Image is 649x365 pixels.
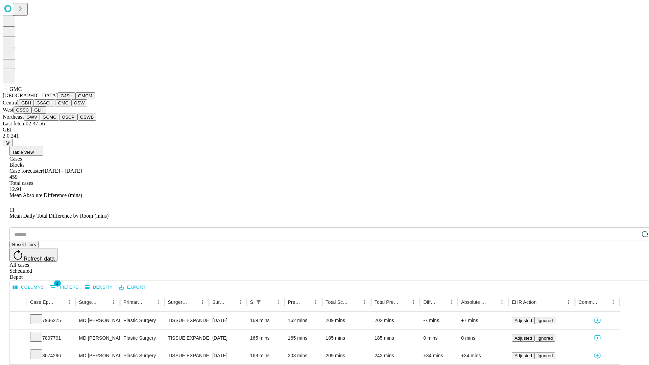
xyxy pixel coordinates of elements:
div: +34 mins [461,347,505,364]
span: Central [3,100,19,105]
div: MD [PERSON_NAME] [PERSON_NAME] Md [79,330,117,347]
button: Sort [188,297,198,307]
div: EHR Action [512,299,536,305]
div: [DATE] [212,330,243,347]
span: Mean Absolute Difference (mins) [9,192,82,198]
div: MD [PERSON_NAME] [PERSON_NAME] Md [79,347,117,364]
div: Surgery Name [168,299,188,305]
span: 1 [54,280,61,287]
button: Sort [144,297,153,307]
button: Export [117,282,147,293]
span: @ [5,140,10,145]
span: Refresh data [24,256,55,262]
span: Ignored [537,353,553,358]
span: Adjusted [514,336,532,341]
div: 169 mins [250,312,281,329]
button: GCMC [40,114,59,121]
div: +7 mins [461,312,505,329]
button: Refresh data [9,248,57,262]
button: Menu [109,297,118,307]
span: [GEOGRAPHIC_DATA] [3,93,58,98]
div: Surgery Date [212,299,225,305]
button: Sort [437,297,447,307]
button: Menu [311,297,320,307]
button: Sort [537,297,547,307]
div: 169 mins [250,347,281,364]
div: 185 mins [326,330,368,347]
span: 11 [9,207,15,213]
div: Predicted In Room Duration [288,299,301,305]
button: Adjusted [512,335,535,342]
div: -7 mins [423,312,454,329]
span: Ignored [537,336,553,341]
button: Menu [409,297,418,307]
div: 243 mins [375,347,417,364]
div: 1 active filter [254,297,263,307]
div: TISSUE EXPANDER PLACEMENT IN [MEDICAL_DATA] [168,347,206,364]
button: Sort [599,297,608,307]
div: 7897791 [30,330,72,347]
span: Mean Daily Total Difference by Room (mins) [9,213,109,219]
div: Comments [578,299,598,305]
div: 209 mins [326,312,368,329]
button: Sort [351,297,360,307]
button: Menu [497,297,507,307]
div: 209 mins [326,347,368,364]
button: GMCM [75,92,95,99]
span: 12.91 [9,186,22,192]
button: GWV [24,114,40,121]
button: Menu [236,297,245,307]
button: Table View [9,146,43,156]
button: @ [3,139,13,146]
button: Adjusted [512,352,535,359]
button: GBH [19,99,34,106]
button: Ignored [535,352,555,359]
button: GSACH [34,99,55,106]
button: Menu [153,297,163,307]
span: Northeast [3,114,24,120]
div: Difference [423,299,436,305]
span: GMC [9,86,22,92]
div: Scheduled In Room Duration [250,299,253,305]
span: [DATE] - [DATE] [43,168,82,174]
button: Expand [13,315,23,327]
div: [DATE] [212,347,243,364]
div: 202 mins [375,312,417,329]
div: TISSUE EXPANDER PLACEMENT IN [MEDICAL_DATA] [168,330,206,347]
span: Adjusted [514,318,532,323]
div: 0 mins [461,330,505,347]
div: 7936275 [30,312,72,329]
button: Ignored [535,317,555,324]
div: Surgeon Name [79,299,99,305]
button: OSW [71,99,88,106]
div: 165 mins [288,330,319,347]
button: GMC [55,99,71,106]
button: GLH [31,106,46,114]
button: Select columns [11,282,46,293]
button: Sort [99,297,109,307]
div: 162 mins [288,312,319,329]
button: GJSH [58,92,75,99]
div: MD [PERSON_NAME] [PERSON_NAME] Md [79,312,117,329]
button: Show filters [254,297,263,307]
div: 2.0.241 [3,133,646,139]
div: 185 mins [375,330,417,347]
span: Last fetch: 02:37:56 [3,121,45,126]
div: Absolute Difference [461,299,487,305]
div: Total Scheduled Duration [326,299,350,305]
button: Ignored [535,335,555,342]
button: Menu [608,297,618,307]
div: TISSUE EXPANDER PLACEMENT IN [MEDICAL_DATA] [168,312,206,329]
div: 203 mins [288,347,319,364]
span: Total cases [9,180,33,186]
div: Plastic Surgery [123,330,161,347]
button: Menu [360,297,369,307]
button: OSCP [59,114,77,121]
div: GEI [3,127,646,133]
div: Primary Service [123,299,143,305]
button: Menu [65,297,74,307]
button: Expand [13,333,23,344]
div: +34 mins [423,347,454,364]
button: Adjusted [512,317,535,324]
div: [DATE] [212,312,243,329]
